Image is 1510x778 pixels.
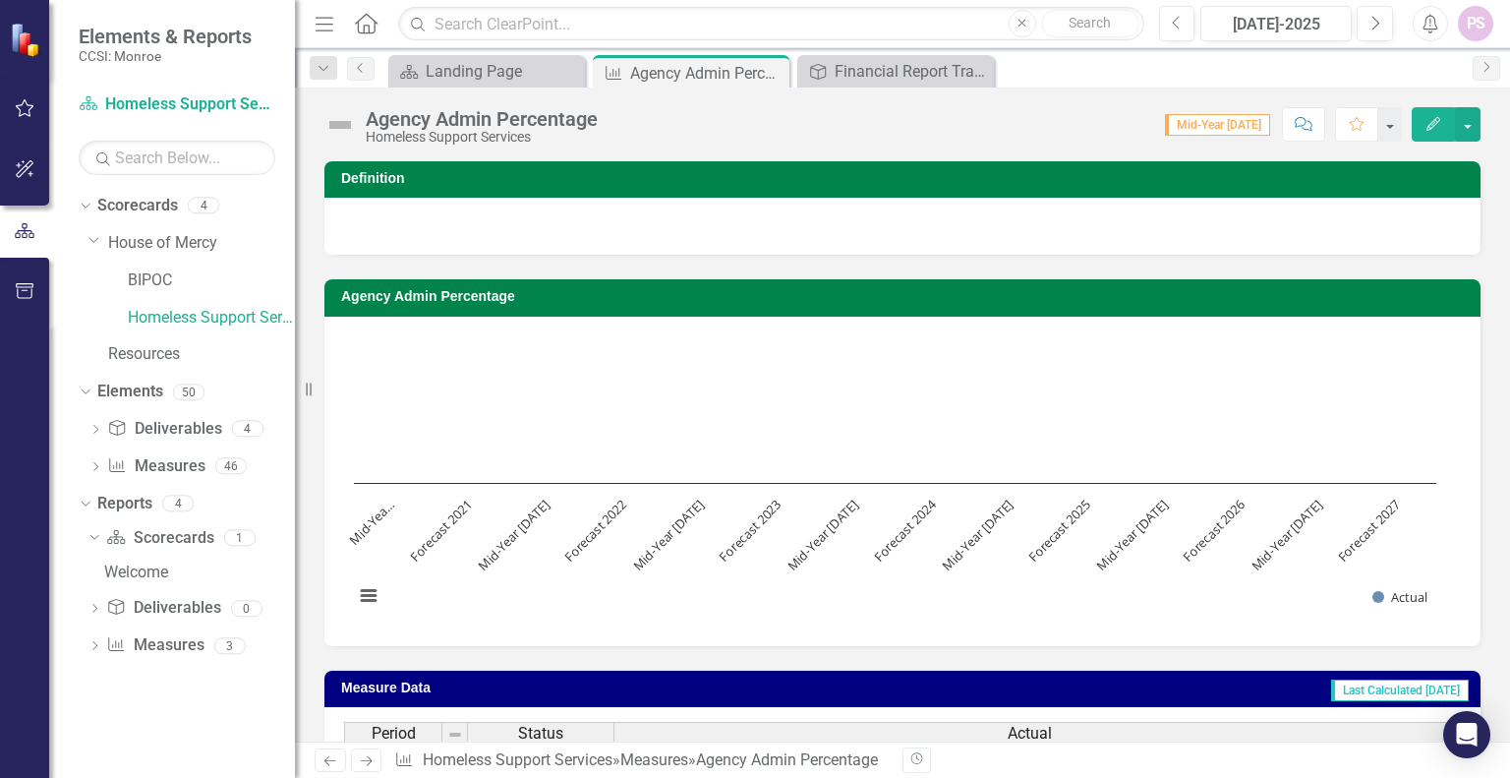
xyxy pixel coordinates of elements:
img: 8DAGhfEEPCf229AAAAAElFTkSuQmCC [447,727,463,743]
div: Homeless Support Services [366,130,598,145]
text: Mid-Year [DATE] [938,496,1016,574]
div: 46 [215,458,247,475]
div: 1 [224,529,256,546]
img: ClearPoint Strategy [10,22,44,56]
button: [DATE]-2025 [1200,6,1352,41]
text: Mid-Yea… [345,496,398,549]
button: PS [1458,6,1493,41]
text: Forecast 2022 [560,496,630,566]
a: Reports [97,493,152,515]
a: Landing Page [393,59,580,84]
span: Mid-Year [DATE] [1165,114,1270,136]
text: Forecast 2027 [1334,496,1404,566]
a: Deliverables [107,418,221,441]
input: Search ClearPoint... [398,7,1143,41]
svg: Interactive chart [344,331,1446,627]
a: Homeless Support Services [79,93,275,116]
text: Mid-Year [DATE] [1093,496,1172,574]
h3: Definition [341,171,1471,186]
a: House of Mercy [108,232,295,255]
div: Open Intercom Messenger [1443,711,1490,758]
text: Mid-Year [DATE] [629,496,708,574]
a: Elements [97,381,163,403]
a: BIPOC [128,269,295,292]
div: Agency Admin Percentage [366,108,598,130]
div: Agency Admin Percentage [630,61,784,86]
span: Status [518,725,563,743]
div: [DATE]-2025 [1207,13,1345,36]
div: 0 [231,600,262,617]
div: Landing Page [426,59,580,84]
div: 4 [232,421,263,438]
span: Last Calculated [DATE] [1331,680,1469,701]
a: Resources [108,343,295,366]
a: Measures [620,750,688,769]
div: 4 [188,198,219,214]
span: Elements & Reports [79,25,252,48]
text: Mid-Year [DATE] [1248,496,1326,574]
a: Measures [106,634,203,657]
div: » » [394,749,888,772]
a: Homeless Support Services [423,750,612,769]
span: Period [372,725,416,743]
a: Measures [107,455,204,478]
a: Welcome [99,556,295,587]
button: Search [1041,10,1139,37]
a: Scorecards [106,527,213,550]
text: Forecast 2023 [715,496,784,566]
a: Financial Report Tracker [802,59,989,84]
button: View chart menu, Chart [355,582,382,610]
div: Agency Admin Percentage [696,750,878,769]
div: Chart. Highcharts interactive chart. [344,331,1461,627]
text: Mid-Year [DATE] [784,496,862,574]
text: Mid-Year [DATE] [474,496,552,574]
text: Forecast 2025 [1024,496,1094,566]
div: 3 [214,637,246,654]
text: Forecast 2024 [870,495,940,565]
h3: Measure Data [341,681,783,695]
div: Welcome [104,564,295,581]
div: Financial Report Tracker [835,59,989,84]
img: Not Defined [324,109,356,141]
text: Forecast 2021 [406,496,476,566]
text: Forecast 2026 [1179,496,1249,566]
input: Search Below... [79,141,275,175]
button: Show Actual [1372,588,1427,606]
div: 4 [162,495,194,511]
div: 50 [173,384,204,400]
small: CCSI: Monroe [79,48,252,64]
a: Deliverables [106,597,220,620]
a: Homeless Support Services [128,307,295,329]
span: Actual [1008,725,1052,743]
a: Scorecards [97,195,178,217]
span: Search [1069,15,1111,30]
h3: Agency Admin Percentage [341,289,1471,304]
